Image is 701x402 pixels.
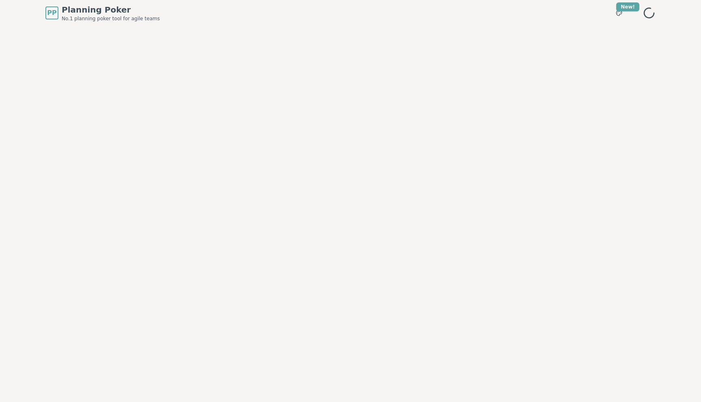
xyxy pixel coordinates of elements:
span: Planning Poker [62,4,160,15]
div: New! [616,2,639,11]
button: New! [612,6,626,20]
a: PPPlanning PokerNo.1 planning poker tool for agile teams [45,4,160,22]
span: PP [47,8,56,18]
span: No.1 planning poker tool for agile teams [62,15,160,22]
